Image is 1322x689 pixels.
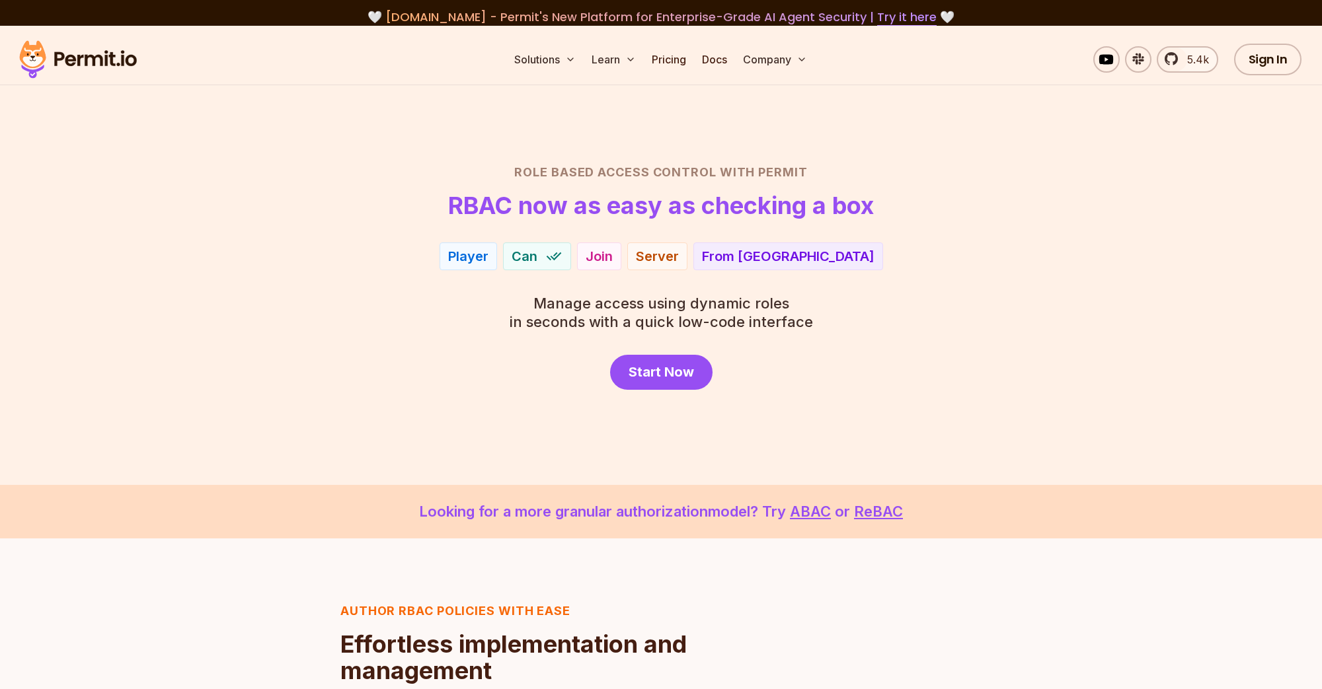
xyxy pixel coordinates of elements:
[738,46,812,73] button: Company
[586,46,641,73] button: Learn
[385,9,937,25] span: [DOMAIN_NAME] - Permit's New Platform for Enterprise-Grade AI Agent Security |
[510,294,813,312] span: Manage access using dynamic roles
[1234,44,1302,75] a: Sign In
[629,363,694,381] span: Start Now
[198,163,1124,182] h2: Role Based Access Control
[854,503,903,520] a: ReBAC
[790,503,831,520] a: ABAC
[448,247,488,266] div: Player
[720,163,808,182] span: with Permit
[702,247,875,266] div: From [GEOGRAPHIC_DATA]
[509,46,581,73] button: Solutions
[340,602,701,620] h3: Author RBAC POLICIES with EASE
[32,501,1290,523] p: Looking for a more granular authorization model? Try or
[697,46,732,73] a: Docs
[610,355,713,390] a: Start Now
[586,247,613,266] div: Join
[1179,52,1209,67] span: 5.4k
[512,247,537,266] span: Can
[510,294,813,331] p: in seconds with a quick low-code interface
[636,247,679,266] div: Server
[1157,46,1218,73] a: 5.4k
[877,9,937,26] a: Try it here
[340,631,701,684] h2: Effortless implementation and management
[646,46,691,73] a: Pricing
[448,192,874,219] h1: RBAC now as easy as checking a box
[13,37,143,82] img: Permit logo
[32,8,1290,26] div: 🤍 🤍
